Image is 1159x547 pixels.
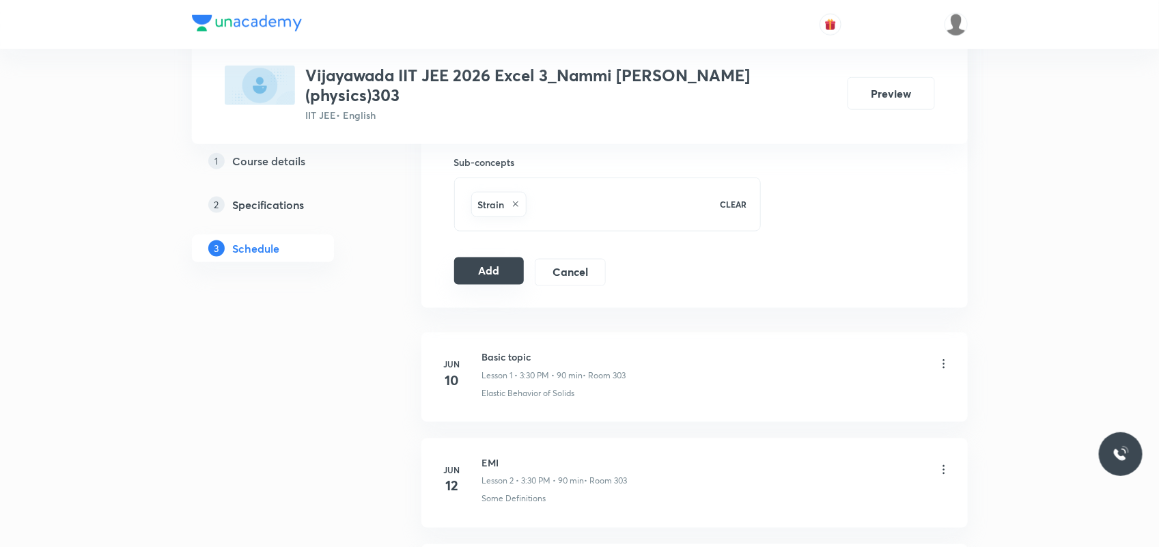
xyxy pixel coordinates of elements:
[482,369,583,382] p: Lesson 1 • 3:30 PM • 90 min
[482,493,546,505] p: Some Definitions
[482,387,575,399] p: Elastic Behavior of Solids
[454,257,525,285] button: Add
[233,152,306,169] h5: Course details
[438,476,466,496] h4: 12
[438,370,466,391] h4: 10
[720,198,746,210] p: CLEAR
[192,15,302,35] a: Company Logo
[820,14,841,36] button: avatar
[535,259,605,286] button: Cancel
[438,358,466,370] h6: Jun
[192,15,302,31] img: Company Logo
[454,155,762,169] h6: Sub-concepts
[824,18,837,31] img: avatar
[208,152,225,169] p: 1
[482,350,626,364] h6: Basic topic
[192,191,378,218] a: 2Specifications
[192,147,378,174] a: 1Course details
[208,196,225,212] p: 2
[478,197,505,212] h6: Strain
[225,66,295,105] img: 49EA8813-12E6-443A-B86A-B8015BA7B33F_plus.png
[438,464,466,476] h6: Jun
[585,475,628,488] p: • Room 303
[482,475,585,488] p: Lesson 2 • 3:30 PM • 90 min
[945,13,968,36] img: S Naga kusuma Alekhya
[482,455,628,470] h6: EMI
[306,66,837,105] h3: Vijayawada IIT JEE 2026 Excel 3_Nammi [PERSON_NAME](physics)303
[208,240,225,256] p: 3
[233,196,305,212] h5: Specifications
[848,77,935,110] button: Preview
[1113,446,1129,462] img: ttu
[233,240,280,256] h5: Schedule
[583,369,626,382] p: • Room 303
[306,108,837,122] p: IIT JEE • English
